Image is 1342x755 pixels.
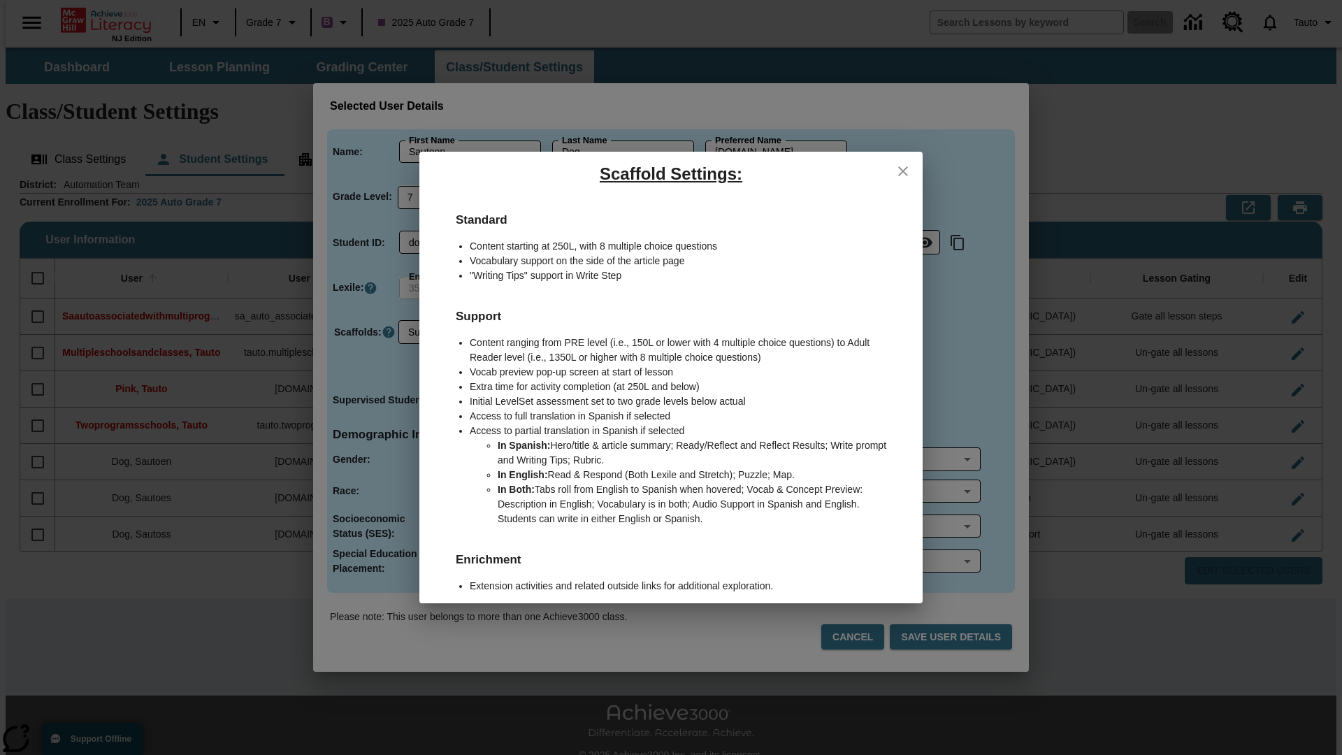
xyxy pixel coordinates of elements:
[498,438,900,468] li: Hero/title & article summary; Ready/Reflect and Reflect Results; Write prompt and Writing Tips; R...
[889,157,917,185] button: close
[442,293,900,326] h6: Support
[470,254,900,268] li: Vocabulary support on the side of the article page
[470,268,900,283] li: "Writing Tips" support in Write Step
[498,469,548,480] b: In English:
[442,196,900,229] h6: Standard
[470,365,900,380] li: Vocab preview pop-up screen at start of lesson
[442,536,900,569] h6: Enrichment
[498,484,535,495] b: In Both:
[470,409,900,424] li: Access to full translation in Spanish if selected
[470,424,900,438] li: Access to partial translation in Spanish if selected
[470,336,900,365] li: Content ranging from PRE level (i.e., 150L or lower with 4 multiple choice questions) to Adult Re...
[498,440,550,451] b: In Spanish:
[470,579,900,594] li: Extension activities and related outside links for additional exploration.
[470,380,900,394] li: Extra time for activity completion (at 250L and below)
[498,482,900,526] li: Tabs roll from English to Spanish when hovered; Vocab & Concept Preview: Description in English; ...
[419,152,923,196] h5: Scaffold Settings:
[470,394,900,409] li: Initial LevelSet assessment set to two grade levels below actual
[470,239,900,254] li: Content starting at 250L, with 8 multiple choice questions
[498,468,900,482] li: Read & Respond (Both Lexile and Stretch); Puzzle; Map.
